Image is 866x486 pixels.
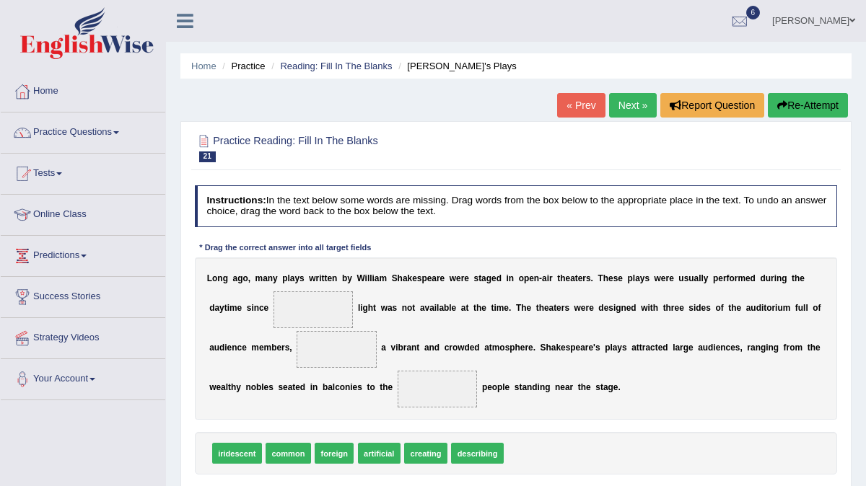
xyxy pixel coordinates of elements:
[474,273,479,283] b: s
[412,273,417,283] b: e
[561,343,566,353] b: e
[505,343,510,353] b: s
[626,302,631,312] b: e
[526,302,531,312] b: e
[701,273,703,283] b: l
[608,273,613,283] b: e
[209,343,214,353] b: a
[481,302,486,312] b: e
[684,273,689,283] b: s
[212,273,217,283] b: o
[1,277,165,313] a: Success Stories
[452,302,457,312] b: e
[731,302,736,312] b: h
[206,195,266,206] b: Instructions:
[589,302,594,312] b: e
[605,343,610,353] b: p
[473,302,476,312] b: t
[727,273,730,283] b: f
[723,273,727,283] b: r
[795,302,798,312] b: f
[247,302,252,312] b: s
[281,343,285,353] b: r
[372,273,375,283] b: i
[499,343,504,353] b: o
[327,273,332,283] b: e
[434,343,439,353] b: d
[721,302,724,312] b: f
[603,273,608,283] b: h
[237,302,242,312] b: e
[803,302,805,312] b: l
[381,302,388,312] b: w
[363,302,368,312] b: g
[504,302,509,312] b: e
[425,302,430,312] b: v
[224,343,227,353] b: i
[365,273,367,283] b: i
[494,302,496,312] b: i
[288,273,290,283] b: l
[274,291,354,328] span: Drop target
[375,273,380,283] b: a
[416,343,419,353] b: t
[699,273,701,283] b: l
[556,302,561,312] b: e
[232,343,237,353] b: n
[561,302,565,312] b: r
[564,302,569,312] b: s
[580,343,585,353] b: a
[264,343,272,353] b: m
[701,302,707,312] b: e
[737,302,742,312] b: e
[392,273,398,283] b: S
[1,112,165,149] a: Practice Questions
[191,61,216,71] a: Home
[581,302,586,312] b: e
[491,273,497,283] b: e
[544,302,549,312] b: e
[613,302,616,312] b: i
[209,302,214,312] b: d
[290,273,295,283] b: a
[237,343,242,353] b: c
[509,273,514,283] b: n
[570,273,575,283] b: a
[229,302,237,312] b: m
[738,273,745,283] b: m
[439,302,444,312] b: a
[199,151,216,162] span: 21
[461,302,466,312] b: a
[424,343,429,353] b: a
[484,343,489,353] b: a
[1,154,165,190] a: Tests
[534,273,539,283] b: n
[576,343,581,353] b: e
[347,273,352,283] b: y
[263,273,268,283] b: a
[669,273,674,283] b: e
[242,273,248,283] b: o
[429,343,434,353] b: n
[546,343,551,353] b: h
[775,302,777,312] b: i
[519,273,524,283] b: o
[369,273,372,283] b: l
[254,302,259,312] b: n
[640,273,645,283] b: y
[795,273,800,283] b: h
[402,302,407,312] b: n
[591,273,593,283] b: .
[227,302,229,312] b: i
[242,343,247,353] b: e
[783,302,791,312] b: m
[280,61,392,71] a: Reading: Fill In The Blanks
[631,343,637,353] b: a
[557,93,605,118] a: « Prev
[474,343,479,353] b: d
[214,302,219,312] b: a
[461,273,465,283] b: r
[554,302,556,312] b: t
[582,273,586,283] b: r
[285,343,290,353] b: s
